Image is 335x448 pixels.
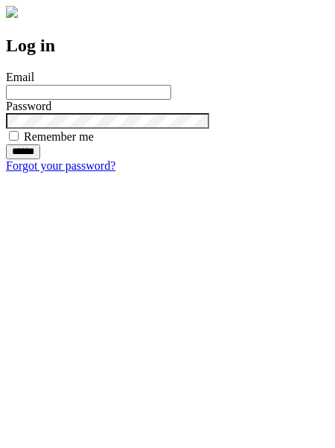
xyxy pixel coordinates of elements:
a: Forgot your password? [6,159,115,172]
label: Email [6,71,34,83]
h2: Log in [6,36,329,56]
label: Password [6,100,51,112]
img: logo-4e3dc11c47720685a147b03b5a06dd966a58ff35d612b21f08c02c0306f2b779.png [6,6,18,18]
label: Remember me [24,130,94,143]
